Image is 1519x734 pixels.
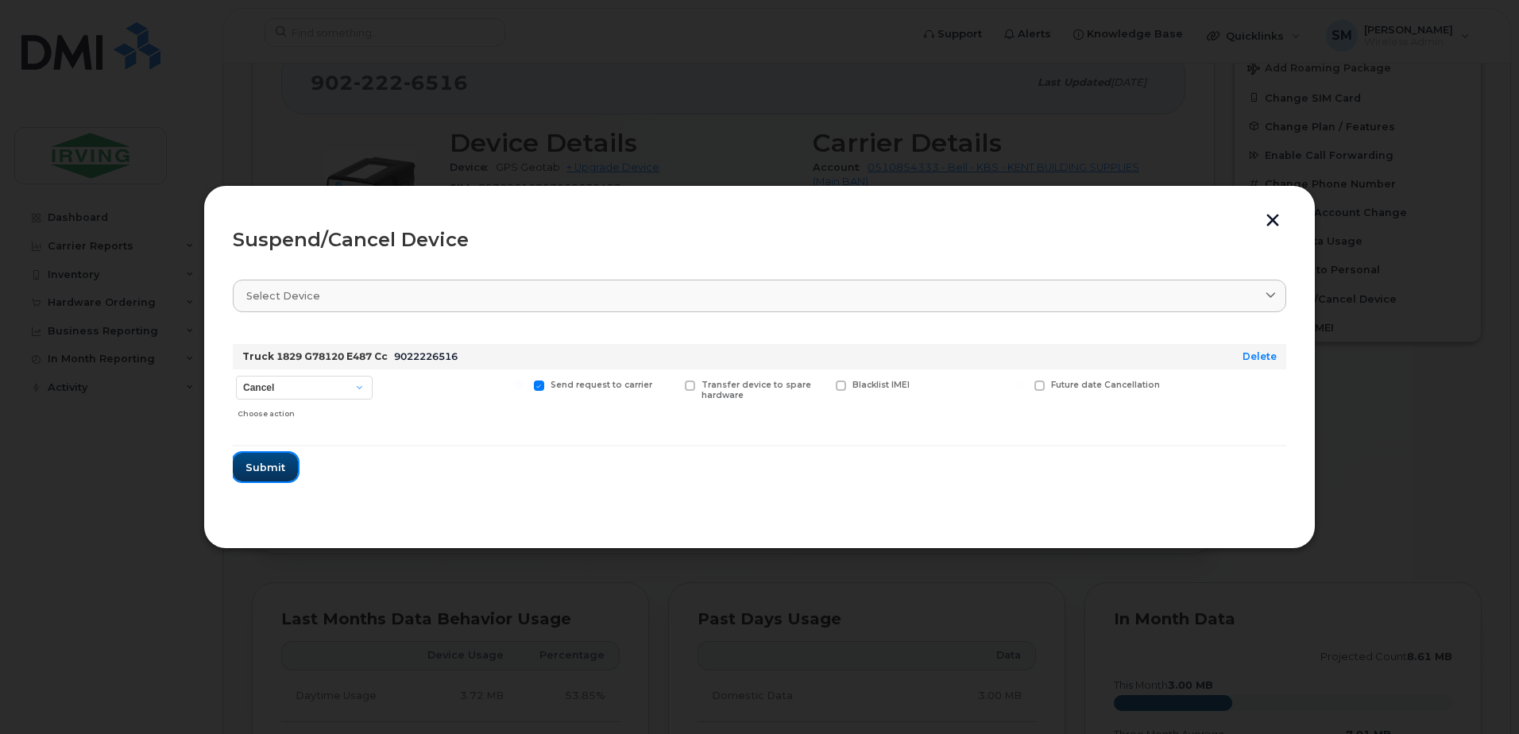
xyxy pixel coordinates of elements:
span: Select device [246,288,320,303]
button: Submit [233,453,298,481]
span: Future date Cancellation [1051,380,1160,390]
span: 9022226516 [394,350,458,362]
a: Delete [1243,350,1277,362]
input: Send request to carrier [515,381,523,388]
div: Choose action [238,401,373,420]
div: Suspend/Cancel Device [233,230,1286,249]
span: Blacklist IMEI [852,380,910,390]
span: Submit [245,460,285,475]
a: Select device [233,280,1286,312]
input: Future date Cancellation [1015,381,1023,388]
strong: Truck 1829 G78120 E487 Cc [242,350,388,362]
input: Transfer device to spare hardware [666,381,674,388]
input: Blacklist IMEI [817,381,825,388]
span: Transfer device to spare hardware [702,380,811,400]
span: Send request to carrier [551,380,652,390]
